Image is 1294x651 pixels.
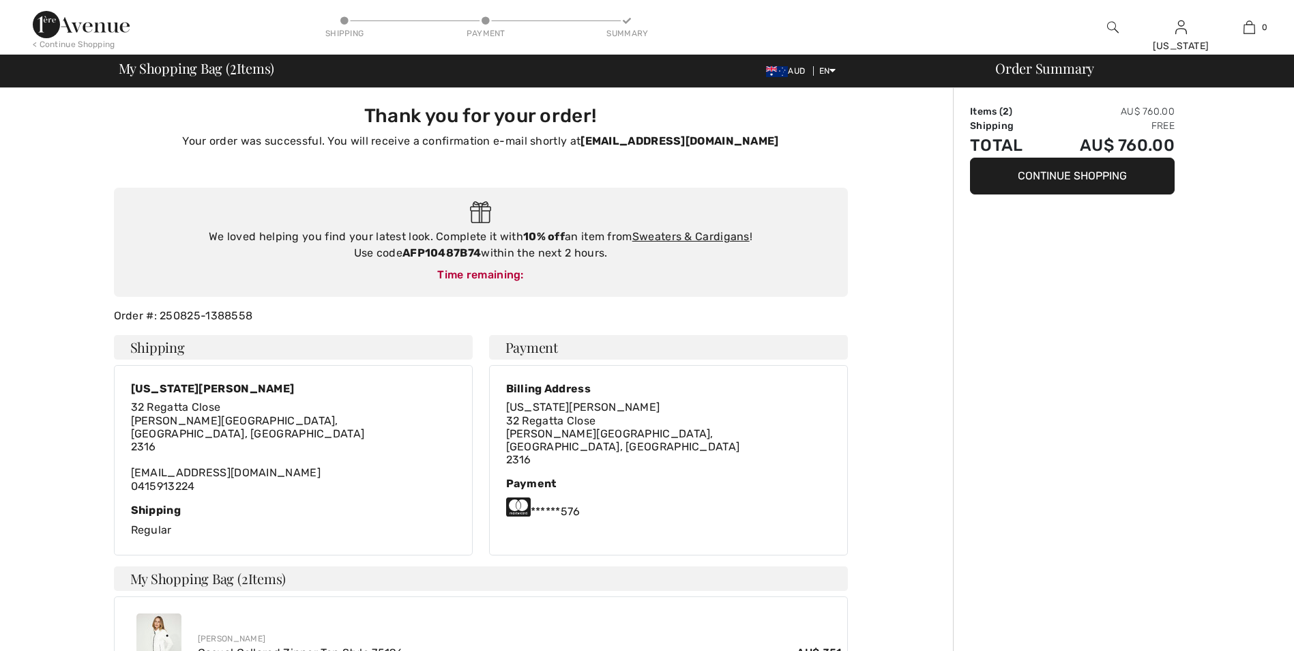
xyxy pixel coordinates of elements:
[122,133,840,149] p: Your order was successful. You will receive a confirmation e-mail shortly at
[1175,20,1187,33] a: Sign In
[506,477,831,490] div: Payment
[465,27,506,40] div: Payment
[470,201,491,224] img: Gift.svg
[506,414,740,467] span: 32 Regatta Close [PERSON_NAME][GEOGRAPHIC_DATA], [GEOGRAPHIC_DATA], [GEOGRAPHIC_DATA] 2316
[128,229,834,261] div: We loved helping you find your latest look. Complete it with an item from ! Use code within the n...
[131,504,456,538] div: Regular
[131,382,456,395] div: [US_STATE][PERSON_NAME]
[122,104,840,128] h3: Thank you for your order!
[1262,21,1267,33] span: 0
[1244,19,1255,35] img: My Bag
[766,66,788,77] img: Australian Dollar
[198,633,842,645] div: [PERSON_NAME]
[979,61,1286,75] div: Order Summary
[230,58,237,76] span: 2
[1175,19,1187,35] img: My Info
[128,267,834,283] div: Time remaining:
[131,401,456,492] div: [EMAIL_ADDRESS][DOMAIN_NAME] 0415913224
[1216,19,1282,35] a: 0
[766,66,810,76] span: AUD
[606,27,647,40] div: Summary
[1107,19,1119,35] img: search the website
[1003,106,1009,117] span: 2
[106,308,856,324] div: Order #: 250825-1388558
[119,61,275,75] span: My Shopping Bag ( Items)
[114,566,848,591] h4: My Shopping Bag ( Items)
[819,66,836,76] span: EN
[1043,104,1175,119] td: AU$ 760.00
[33,11,130,38] img: 1ère Avenue
[1147,39,1214,53] div: [US_STATE]
[1043,119,1175,133] td: Free
[1043,133,1175,158] td: AU$ 760.00
[402,246,481,259] strong: AFP10487B74
[114,335,473,360] h4: Shipping
[241,569,248,588] span: 2
[970,158,1175,194] button: Continue Shopping
[506,382,831,395] div: Billing Address
[324,27,365,40] div: Shipping
[131,401,365,453] span: 32 Regatta Close [PERSON_NAME][GEOGRAPHIC_DATA], [GEOGRAPHIC_DATA], [GEOGRAPHIC_DATA] 2316
[33,38,115,50] div: < Continue Shopping
[489,335,848,360] h4: Payment
[970,119,1043,133] td: Shipping
[632,230,750,243] a: Sweaters & Cardigans
[523,230,565,243] strong: 10% off
[131,504,456,517] div: Shipping
[970,104,1043,119] td: Items ( )
[506,401,660,414] span: [US_STATE][PERSON_NAME]
[970,133,1043,158] td: Total
[580,134,778,147] strong: [EMAIL_ADDRESS][DOMAIN_NAME]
